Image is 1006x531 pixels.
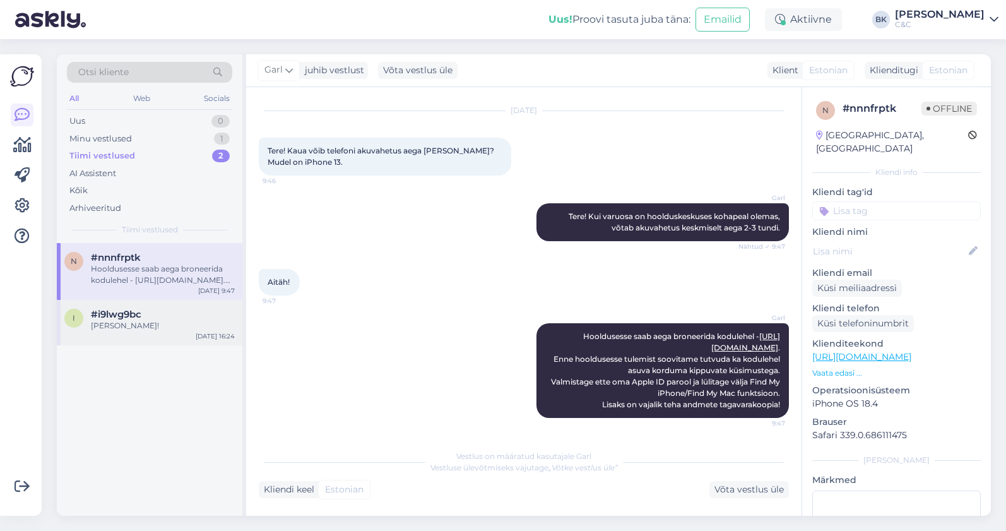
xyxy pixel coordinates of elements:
div: Socials [201,90,232,107]
a: [URL][DOMAIN_NAME] [812,351,911,362]
div: Arhiveeritud [69,202,121,215]
div: C&C [895,20,985,30]
p: Märkmed [812,474,981,487]
span: Hooldusesse saab aega broneerida kodulehel - . Enne hooldusesse tulemist soovitame tutvuda ka kod... [551,331,782,409]
div: AI Assistent [69,167,116,180]
span: Garl [738,193,785,203]
p: Kliendi nimi [812,225,981,239]
div: Minu vestlused [69,133,132,145]
div: Uus [69,115,85,128]
input: Lisa nimi [813,244,966,258]
div: Klienditugi [865,64,918,77]
div: # nnnfrptk [843,101,921,116]
p: Operatsioonisüsteem [812,384,981,397]
span: 9:47 [263,296,310,306]
span: Tere! Kaua võib telefoni akuvahetus aega [PERSON_NAME]? Mudel on iPhone 13. [268,146,496,167]
p: Kliendi tag'id [812,186,981,199]
span: #nnnfrptk [91,252,141,263]
span: Tiimi vestlused [122,224,178,236]
p: iPhone OS 18.4 [812,397,981,410]
p: Vaata edasi ... [812,367,981,379]
span: 9:47 [738,419,785,428]
p: Safari 339.0.686111475 [812,429,981,442]
span: 9:46 [263,176,310,186]
div: Proovi tasuta juba täna: [548,12,690,27]
span: Estonian [325,483,364,496]
p: Klienditeekond [812,337,981,350]
div: Aktiivne [765,8,842,31]
div: [DATE] 16:24 [196,331,235,341]
div: [DATE] 9:47 [198,286,235,295]
p: Kliendi email [812,266,981,280]
span: Estonian [929,64,968,77]
div: Kõik [69,184,88,197]
div: Tiimi vestlused [69,150,135,162]
a: [PERSON_NAME]C&C [895,9,998,30]
div: Võta vestlus üle [378,62,458,79]
div: [PERSON_NAME] [812,455,981,466]
div: [PERSON_NAME] [895,9,985,20]
div: 1 [214,133,230,145]
div: Web [131,90,153,107]
div: juhib vestlust [300,64,364,77]
p: Brauser [812,415,981,429]
div: [DATE] [259,105,789,116]
button: Emailid [695,8,750,32]
div: Klient [767,64,798,77]
p: Kliendi telefon [812,302,981,315]
span: Tere! Kui varuosa on hoolduskeskuses kohapeal olemas, võtab akuvahetus keskmiselt aega 2-3 tundi. [569,212,782,232]
div: Kliendi info [812,167,981,178]
span: Offline [921,102,977,116]
span: Aitäh! [268,277,290,287]
div: 2 [212,150,230,162]
div: BK [872,11,890,28]
input: Lisa tag [812,201,981,220]
span: #i9lwg9bc [91,309,141,320]
span: Nähtud ✓ 9:47 [738,242,785,251]
div: [PERSON_NAME]! [91,320,235,331]
b: Uus! [548,13,572,25]
div: Küsi telefoninumbrit [812,315,914,332]
span: i [73,313,75,323]
i: „Võtke vestlus üle” [548,463,618,472]
span: Estonian [809,64,848,77]
img: Askly Logo [10,64,34,88]
span: n [71,256,77,266]
div: 0 [211,115,230,128]
span: n [822,105,829,115]
span: Vestlus on määratud kasutajale Garl [456,451,591,461]
div: Kliendi keel [259,483,314,496]
span: Vestluse ülevõtmiseks vajutage [430,463,618,472]
div: [GEOGRAPHIC_DATA], [GEOGRAPHIC_DATA] [816,129,968,155]
span: Garl [264,63,283,77]
div: Võta vestlus üle [709,481,789,498]
div: Hooldusesse saab aega broneerida kodulehel - [URL][DOMAIN_NAME]. Enne hooldusesse tulemist soovit... [91,263,235,286]
span: Otsi kliente [78,66,129,79]
div: All [67,90,81,107]
span: Garl [738,313,785,323]
div: Küsi meiliaadressi [812,280,902,297]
